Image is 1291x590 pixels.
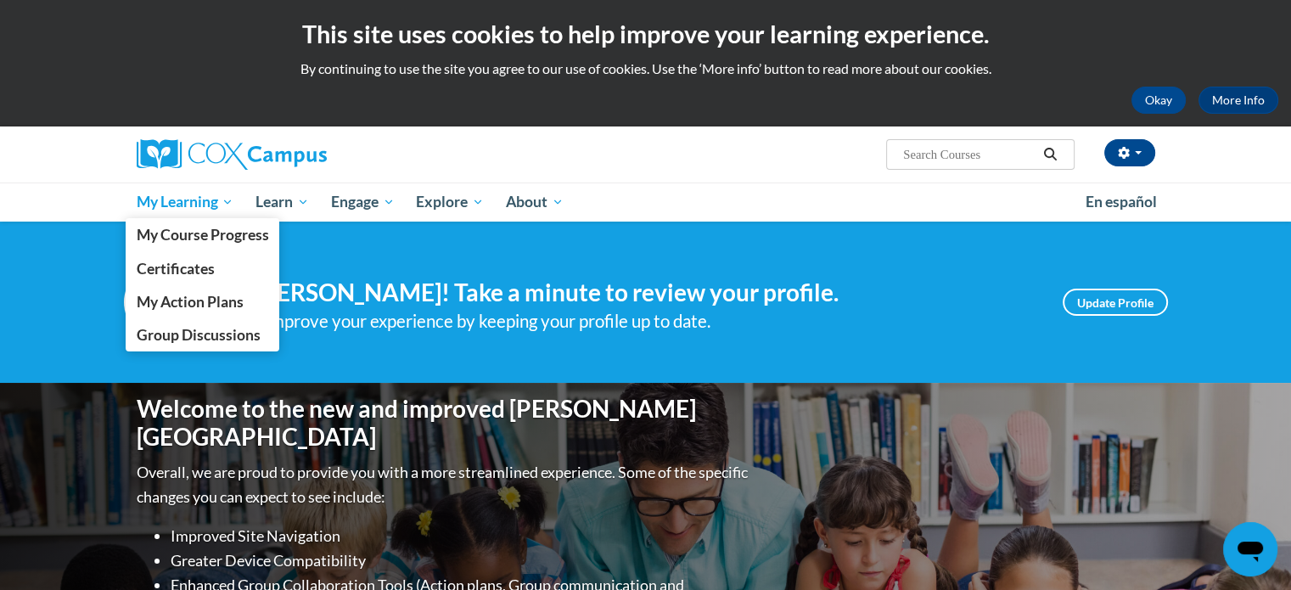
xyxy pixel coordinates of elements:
button: Okay [1131,87,1186,114]
span: Group Discussions [136,326,260,344]
span: My Course Progress [136,226,268,244]
a: About [495,183,575,222]
h4: Hi [PERSON_NAME]! Take a minute to review your profile. [226,278,1037,307]
a: En español [1075,184,1168,220]
a: My Action Plans [126,285,280,318]
a: More Info [1198,87,1278,114]
span: En español [1086,193,1157,211]
a: Update Profile [1063,289,1168,316]
span: My Learning [136,192,233,212]
a: Group Discussions [126,318,280,351]
span: About [506,192,564,212]
h1: Welcome to the new and improved [PERSON_NAME][GEOGRAPHIC_DATA] [137,395,752,452]
span: Engage [331,192,395,212]
button: Search [1037,144,1063,165]
p: By continuing to use the site you agree to our use of cookies. Use the ‘More info’ button to read... [13,59,1278,78]
span: Learn [255,192,309,212]
iframe: Button to launch messaging window [1223,522,1277,576]
a: Engage [320,183,406,222]
li: Improved Site Navigation [171,524,752,548]
img: Profile Image [124,264,200,340]
h2: This site uses cookies to help improve your learning experience. [13,17,1278,51]
div: Help improve your experience by keeping your profile up to date. [226,307,1037,335]
li: Greater Device Compatibility [171,548,752,573]
p: Overall, we are proud to provide you with a more streamlined experience. Some of the specific cha... [137,460,752,509]
div: Main menu [111,183,1181,222]
a: Certificates [126,252,280,285]
a: My Learning [126,183,245,222]
a: Explore [405,183,495,222]
a: Learn [244,183,320,222]
span: Certificates [136,260,214,278]
a: My Course Progress [126,218,280,251]
span: My Action Plans [136,293,243,311]
button: Account Settings [1104,139,1155,166]
img: Cox Campus [137,139,327,170]
input: Search Courses [901,144,1037,165]
a: Cox Campus [137,139,459,170]
span: Explore [416,192,484,212]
